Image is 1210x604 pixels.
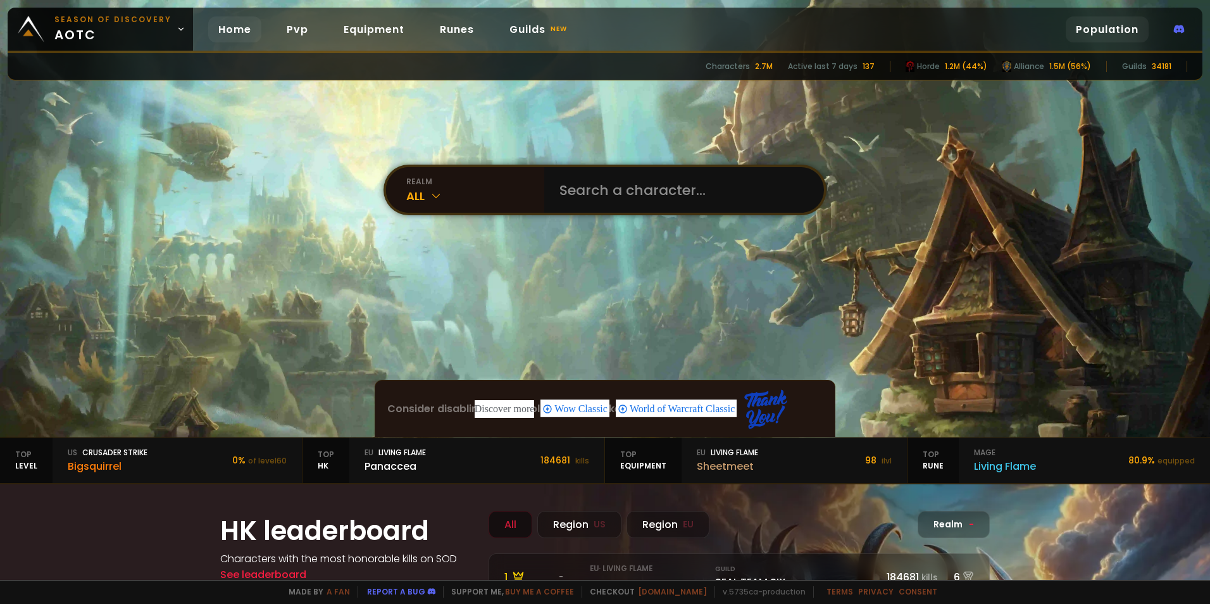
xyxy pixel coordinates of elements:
div: 0 % [232,454,287,467]
h1: HK leaderboard [220,511,473,551]
span: aotc [54,14,172,44]
div: Living Flame [974,458,1036,474]
div: Active last 7 days [788,61,858,72]
a: TopHKeuLiving FlamePanaccea184681 kills [302,437,605,483]
div: 6 [941,569,974,585]
span: Made by [281,586,350,598]
small: Guild [715,564,879,574]
a: TopRunemageLiving Flame80.9%equipped [907,437,1210,483]
span: 184681 [887,570,919,584]
div: realm [406,176,544,187]
div: World of Warcraft Classic [616,400,737,417]
span: Top [923,449,944,460]
div: 1 [504,569,551,585]
img: horde [906,61,914,72]
span: Wow Classic [554,403,611,414]
div: Panaccea [365,458,426,474]
span: Top [318,449,334,460]
a: Home [208,16,261,42]
div: HK [302,437,349,483]
a: See leaderboard [220,567,306,582]
div: 1.5M (56%) [1049,61,1091,72]
div: 34181 [1152,61,1171,72]
div: 184681 [540,454,589,467]
small: US [594,518,606,531]
a: Runes [430,16,484,42]
div: Alliance [1002,61,1044,72]
div: Crusader Strike [68,447,147,458]
div: 98 [865,454,892,467]
img: horde [1002,61,1011,72]
a: Report a bug [367,586,425,597]
a: a fan [327,586,350,597]
small: new [548,22,570,37]
a: TopequipmenteuLiving FlameSheetmeet98 ilvl [605,437,907,483]
span: Top [620,449,666,460]
small: of level 60 [248,455,287,466]
a: Season of Discoveryaotc [8,8,193,51]
div: Living Flame [697,447,758,458]
div: These are topics related to the article that might interest you [475,400,535,418]
div: equipment [605,437,682,483]
div: Rune [907,437,959,483]
div: Living Flame [365,447,426,458]
div: Guilds [1122,61,1147,72]
div: Sheetmeet [697,458,758,474]
h4: Characters with the most honorable kills on SOD [220,551,473,567]
a: Guildsnew [499,16,580,42]
div: Region [627,511,709,538]
span: us [68,447,77,458]
small: eu · Living Flame [590,563,652,574]
small: kills [921,572,937,584]
small: EU [683,518,694,531]
div: All [489,511,532,538]
span: - [969,518,974,531]
input: Search a character... [552,167,809,213]
div: Wow Classic [540,400,609,417]
span: mage [974,447,995,458]
a: Terms [826,586,853,597]
span: eu [697,447,706,458]
div: SEAL TEAM SIX [715,564,879,590]
span: v. 5735ca - production [714,586,806,598]
div: 1.2M (44%) [945,61,987,72]
div: Bigsquirrel [68,458,147,474]
small: kills [575,455,589,466]
a: [DOMAIN_NAME] [638,586,707,597]
a: Equipment [334,16,415,42]
div: 2.7M [755,61,773,72]
span: eu [365,447,373,458]
div: All [406,187,544,204]
small: equipped [1157,455,1195,466]
small: Season of Discovery [54,14,172,25]
a: 1 -eu· Living FlamePanaccea GuildSEAL TEAM SIX184681kills6 [489,553,990,600]
a: Pvp [277,16,318,42]
a: Consent [899,586,937,597]
a: Privacy [858,586,894,597]
div: Horde [906,61,940,72]
a: Population [1066,16,1149,42]
div: Panaccea [590,575,708,592]
span: World of Warcraft Classic [630,403,739,414]
div: Realm [918,511,990,538]
span: Top [15,449,37,460]
div: 80.9 % [1128,454,1195,467]
div: Characters [706,61,750,72]
div: 137 [863,61,875,72]
span: Support me, [443,586,574,598]
a: Buy me a coffee [505,586,574,597]
span: Checkout [582,586,707,598]
div: Region [537,511,621,538]
span: - [559,571,563,582]
small: ilvl [882,455,892,466]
